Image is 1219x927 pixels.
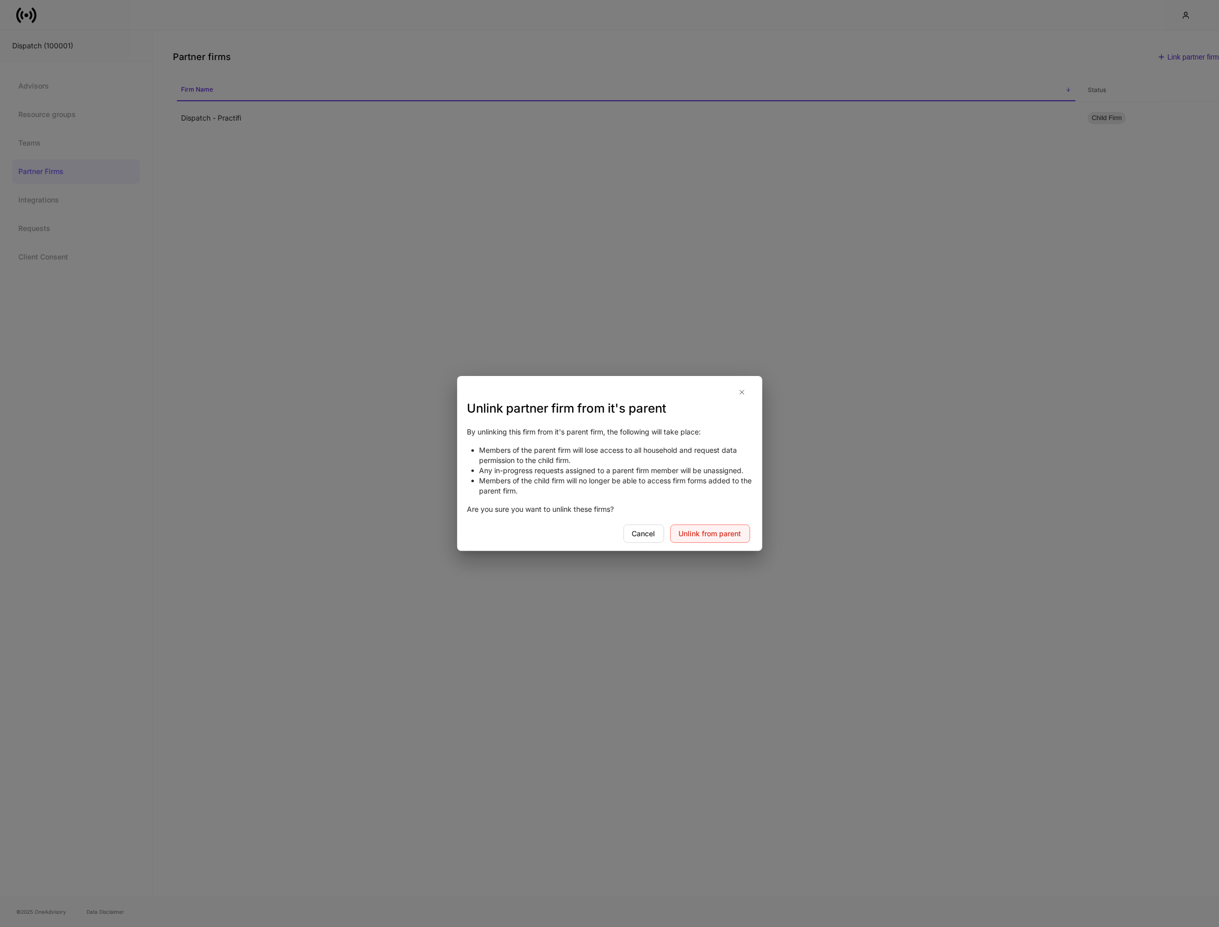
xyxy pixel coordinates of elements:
button: Cancel [623,525,664,543]
p: Members of the parent firm will lose access to all household and request data permission to the c... [480,445,752,466]
h3: Unlink partner firm from it's parent [467,400,752,417]
p: By unlinking this firm from it's parent firm, the following will take place: [467,427,752,437]
p: Any in-progress requests assigned to a parent firm member will be unassigned. [480,466,752,476]
div: Unlink from parent [679,529,741,539]
div: Cancel [632,529,656,539]
p: Are you sure you want to unlink these firms? [467,504,752,514]
p: Members of the child firm will no longer be able to access firm forms added to the parent firm. [480,476,752,496]
button: Unlink from parent [670,525,750,543]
